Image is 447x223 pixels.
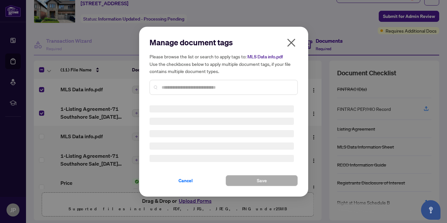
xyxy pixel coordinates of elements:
h2: Manage document tags [150,37,298,48]
span: Cancel [178,175,193,186]
span: MLS Data info.pdf [247,54,283,60]
button: Save [226,175,298,186]
button: Open asap [421,200,440,220]
button: Cancel [150,175,222,186]
h5: Please browse the list or search to apply tags to: Use the checkboxes below to apply multiple doc... [150,53,298,75]
span: close [286,37,296,48]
